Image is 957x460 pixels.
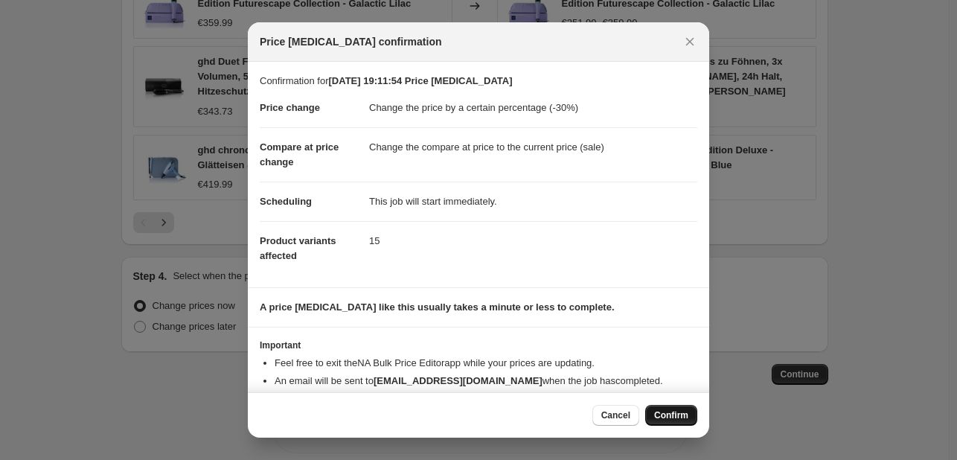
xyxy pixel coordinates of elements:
span: Product variants affected [260,235,336,261]
b: [DATE] 19:11:54 Price [MEDICAL_DATA] [328,75,512,86]
span: Price change [260,102,320,113]
span: Confirm [654,409,688,421]
button: Cancel [592,405,639,426]
li: Feel free to exit the NA Bulk Price Editor app while your prices are updating. [275,356,697,371]
span: Price [MEDICAL_DATA] confirmation [260,34,442,49]
dd: This job will start immediately. [369,182,697,221]
b: A price [MEDICAL_DATA] like this usually takes a minute or less to complete. [260,301,615,313]
dd: Change the compare at price to the current price (sale) [369,127,697,167]
dd: Change the price by a certain percentage (-30%) [369,89,697,127]
button: Confirm [645,405,697,426]
button: Close [679,31,700,52]
li: You can update your confirmation email address from your . [275,392,697,406]
span: Scheduling [260,196,312,207]
b: [EMAIL_ADDRESS][DOMAIN_NAME] [374,375,542,386]
dd: 15 [369,221,697,261]
p: Confirmation for [260,74,697,89]
h3: Important [260,339,697,351]
span: Cancel [601,409,630,421]
li: An email will be sent to when the job has completed . [275,374,697,389]
span: Compare at price change [260,141,339,167]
